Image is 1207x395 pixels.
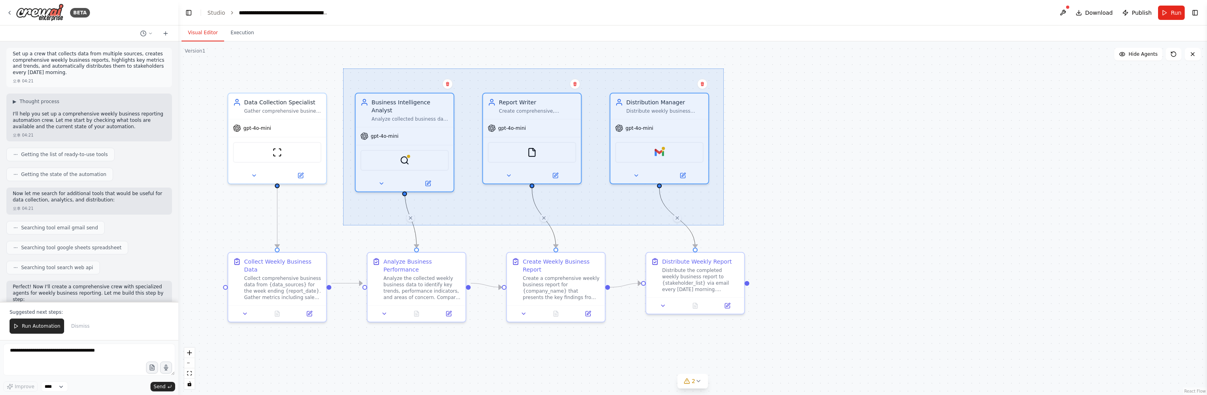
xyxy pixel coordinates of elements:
button: Open in side panel [296,309,323,319]
div: 오후 04:21 [13,132,33,138]
div: Gather comprehensive business data from multiple sources including {data_sources} for weekly repo... [244,108,321,114]
span: Dismiss [71,323,90,329]
span: Publish [1132,9,1152,17]
div: Collect Weekly Business Data [244,258,321,274]
button: Upload files [146,362,158,373]
button: Hide Agents [1114,48,1162,61]
p: I'll help you set up a comprehensive weekly business reporting automation crew. Let me start by c... [13,111,166,130]
button: No output available [260,309,294,319]
button: Run [1158,6,1185,20]
div: Data Collection Specialist [244,98,321,106]
g: Edge from ab8c97c1-a37f-4365-9b9c-a8d98e852714 to 8f16abc2-50d4-480b-bf54-51ded552e0f1 [610,279,641,291]
div: Distribute Weekly ReportDistribute the completed weekly business report to {stakeholder_list} via... [645,252,745,315]
p: Suggested next steps: [10,309,169,315]
div: Data Collection SpecialistGather comprehensive business data from multiple sources including {dat... [227,93,327,184]
button: Download [1072,6,1116,20]
button: Delete node [570,79,580,89]
div: Distribute Weekly Report [662,258,732,266]
button: Delete node [697,79,707,89]
button: No output available [539,309,573,319]
button: Switch to previous chat [137,29,156,38]
div: Analyze Business Performance [383,258,461,274]
div: BETA [70,8,90,18]
a: Studio [207,10,225,16]
button: Dismiss [67,319,94,334]
span: Download [1085,9,1113,17]
button: Open in side panel [574,309,602,319]
button: Publish [1119,6,1155,20]
span: Run Automation [22,323,61,329]
button: Send [150,382,175,391]
div: 오후 04:21 [13,78,33,84]
button: Open in side panel [278,171,323,180]
span: Send [154,383,166,390]
span: Run [1171,9,1182,17]
button: Run Automation [10,319,64,334]
span: Getting the list of ready-to-use tools [21,151,108,158]
button: Improve [3,381,38,392]
p: Set up a crew that collects data from multiple sources, creates comprehensive weekly business rep... [13,51,166,76]
button: Hide left sidebar [183,7,194,18]
div: Analyze the collected weekly business data to identify key trends, performance indicators, and ar... [383,275,461,301]
p: Perfect! Now I'll create a comprehensive crew with specialized agents for weekly business reporti... [13,284,166,303]
span: Searching tool search web api [21,264,93,271]
g: Edge from 94f00a81-dd5c-4cfd-b755-ef1533928192 to 0aef34f1-d683-4e04-a2e6-f4a0b113fe6a [273,188,281,248]
div: Distribute the completed weekly business report to {stakeholder_list} via email every [DATE] morn... [662,267,739,293]
span: Searching tool google sheets spreadsheet [21,244,121,251]
button: Visual Editor [182,25,224,41]
p: Now let me search for additional tools that would be useful for data collection, analytics, and d... [13,191,166,203]
g: Edge from 0c3ad119-c8be-4989-b132-92dc40702cc9 to ab8c97c1-a37f-4365-9b9c-a8d98e852714 [471,279,502,291]
div: 오후 04:21 [13,205,33,211]
div: Create a comprehensive weekly business report for {company_name} that presents the key findings f... [523,275,600,301]
button: Delete node [442,79,453,89]
div: Create Weekly Business ReportCreate a comprehensive weekly business report for {company_name} tha... [506,252,605,323]
div: Collect Weekly Business DataCollect comprehensive business data from {data_sources} for the week ... [227,252,327,323]
div: Version 1 [185,48,205,54]
button: No output available [400,309,434,319]
img: ScrapeWebsiteTool [272,148,282,157]
nav: breadcrumb [207,9,328,17]
span: Getting the state of the automation [21,171,106,178]
img: Logo [16,4,64,22]
span: 2 [692,377,695,385]
span: gpt-4o-mini [243,125,271,131]
button: Execution [224,25,260,41]
span: Hide Agents [1129,51,1158,57]
div: Analyze Business PerformanceAnalyze the collected weekly business data to identify key trends, pe... [367,252,466,323]
button: Show right sidebar [1189,7,1201,18]
span: Thought process [20,98,59,105]
button: Open in side panel [714,301,741,311]
button: ▶Thought process [13,98,59,105]
span: Improve [15,383,34,390]
button: Click to speak your automation idea [160,362,172,373]
div: Collect comprehensive business data from {data_sources} for the week ending {report_date}. Gather... [244,275,321,301]
button: No output available [678,301,712,311]
button: 2 [678,374,708,389]
span: Searching tool email gmail send [21,225,98,231]
g: Edge from 0aef34f1-d683-4e04-a2e6-f4a0b113fe6a to 0c3ad119-c8be-4989-b132-92dc40702cc9 [331,279,362,287]
div: Create Weekly Business Report [523,258,600,274]
button: Start a new chat [159,29,172,38]
button: Open in side panel [435,309,463,319]
span: ▶ [13,98,16,105]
